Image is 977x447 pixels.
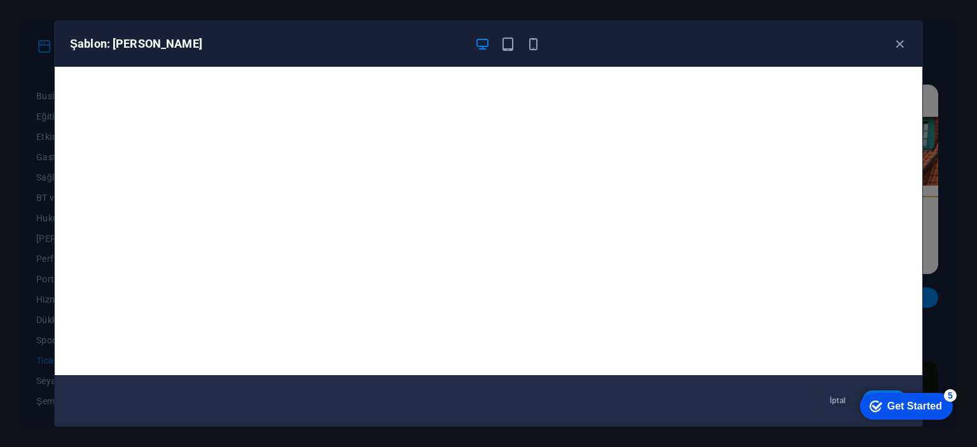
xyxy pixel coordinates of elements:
h6: Şablon: [PERSON_NAME] [70,36,464,52]
div: Get Started [38,14,92,25]
div: Get Started 5 items remaining, 0% complete [10,6,103,33]
button: İptal [815,390,860,411]
div: 5 [94,3,107,15]
span: İptal [826,395,850,406]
